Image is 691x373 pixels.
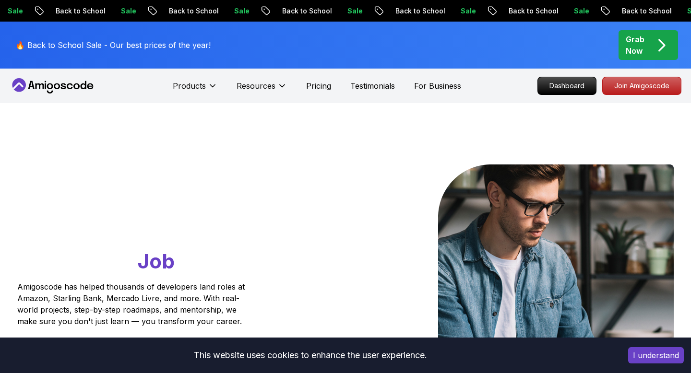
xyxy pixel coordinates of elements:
p: Products [173,80,206,92]
p: Resources [237,80,275,92]
p: 🔥 Back to School Sale - Our best prices of the year! [15,39,211,51]
p: Amigoscode has helped thousands of developers land roles at Amazon, Starling Bank, Mercado Livre,... [17,281,248,327]
p: Back to School [381,6,447,16]
p: Back to School [268,6,334,16]
button: Resources [237,80,287,99]
p: Sale [107,6,138,16]
a: Dashboard [537,77,596,95]
span: Job [138,249,175,273]
p: Grab Now [626,34,644,57]
a: For Business [414,80,461,92]
button: Products [173,80,217,99]
a: Join Amigoscode [602,77,681,95]
p: Dashboard [538,77,596,94]
h1: Go From Learning to Hired: Master Java, Spring Boot & Cloud Skills That Get You the [17,164,282,275]
p: Back to School [155,6,220,16]
p: Sale [447,6,477,16]
a: Testimonials [350,80,395,92]
p: Sale [220,6,251,16]
p: Back to School [495,6,560,16]
a: Pricing [306,80,331,92]
p: Join Amigoscode [603,77,681,94]
p: Sale [334,6,364,16]
p: Back to School [608,6,673,16]
div: This website uses cookies to enhance the user experience. [7,345,614,366]
p: Back to School [42,6,107,16]
p: Sale [560,6,591,16]
button: Accept cookies [628,347,684,363]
